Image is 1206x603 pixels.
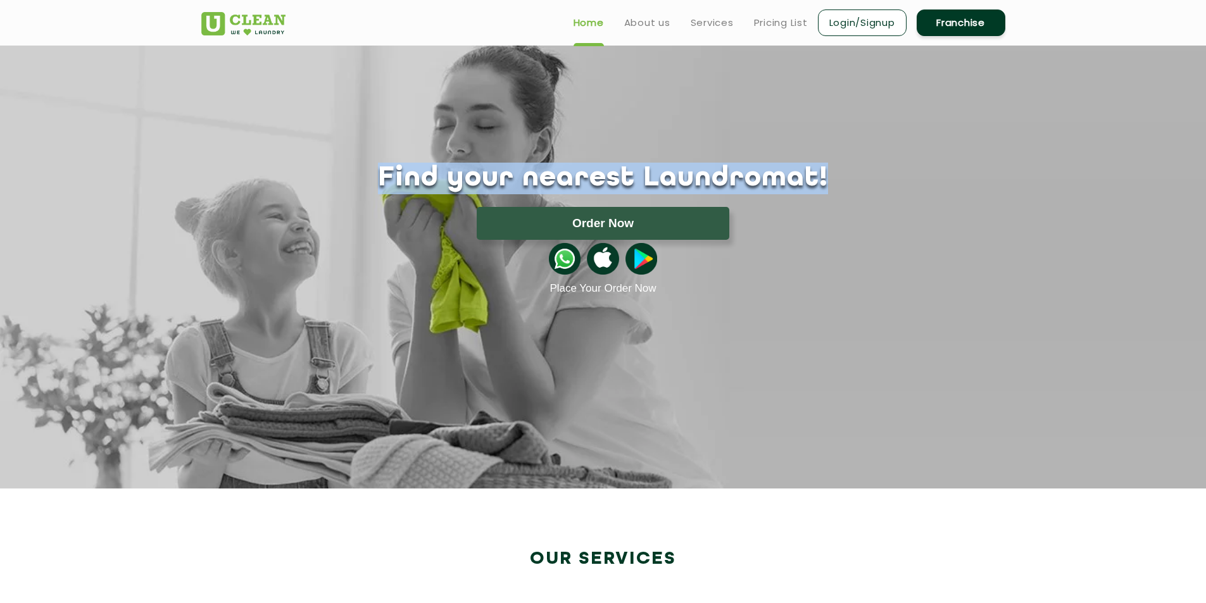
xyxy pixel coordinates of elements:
img: apple-icon.png [587,243,619,275]
h1: Find your nearest Laundromat! [192,163,1015,194]
img: playstoreicon.png [625,243,657,275]
a: Place Your Order Now [550,282,656,295]
img: UClean Laundry and Dry Cleaning [201,12,286,35]
a: Services [691,15,734,30]
a: Home [574,15,604,30]
button: Order Now [477,207,729,240]
h2: Our Services [201,549,1005,569]
a: Login/Signup [818,9,907,36]
a: Pricing List [754,15,808,30]
img: whatsappicon.png [549,243,581,275]
a: About us [624,15,670,30]
a: Franchise [917,9,1005,36]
